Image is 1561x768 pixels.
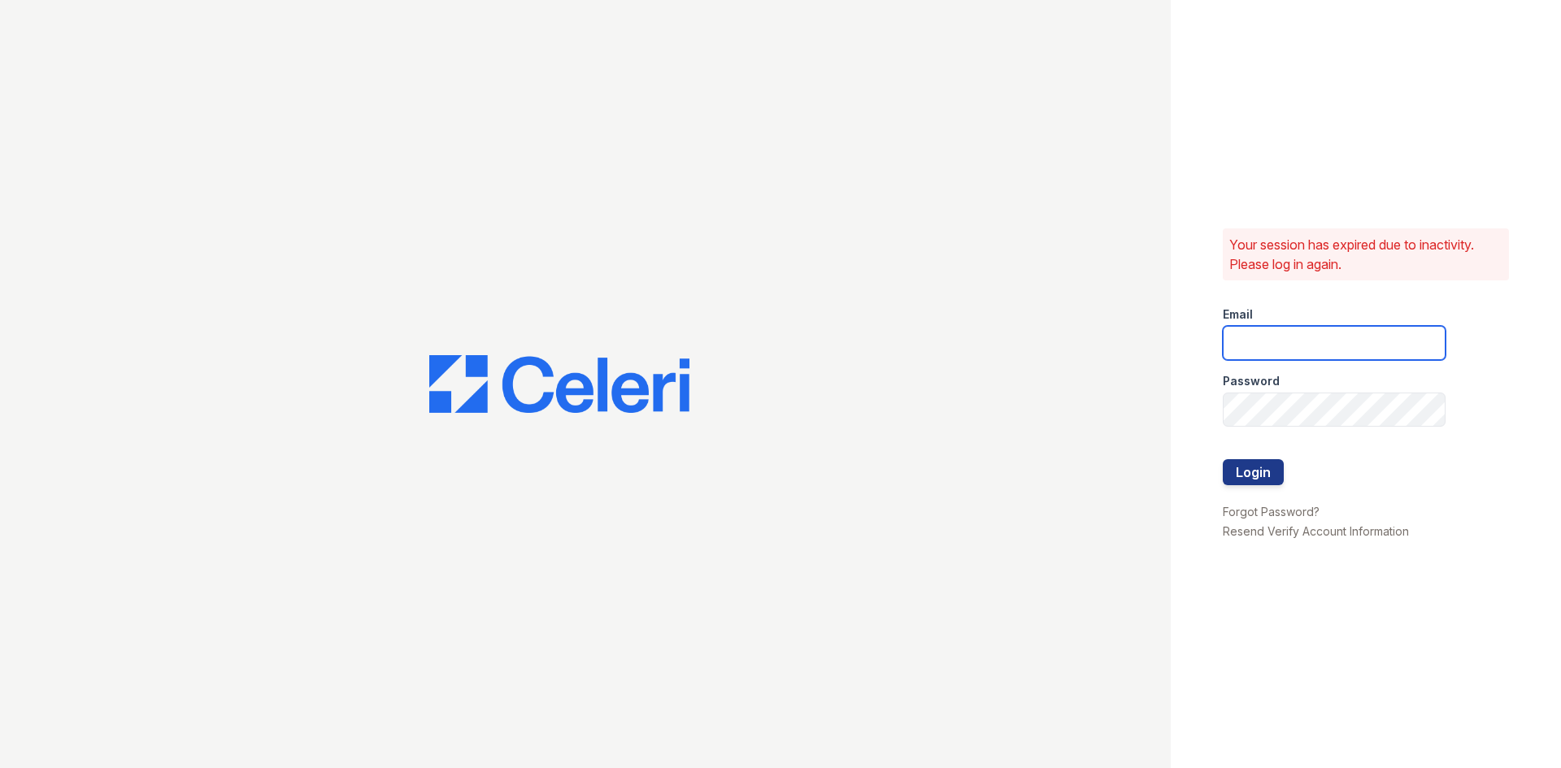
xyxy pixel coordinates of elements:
[1223,459,1284,485] button: Login
[1223,373,1280,389] label: Password
[1229,235,1502,274] p: Your session has expired due to inactivity. Please log in again.
[1223,306,1253,323] label: Email
[429,355,689,414] img: CE_Logo_Blue-a8612792a0a2168367f1c8372b55b34899dd931a85d93a1a3d3e32e68fde9ad4.png
[1223,505,1320,519] a: Forgot Password?
[1223,524,1409,538] a: Resend Verify Account Information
